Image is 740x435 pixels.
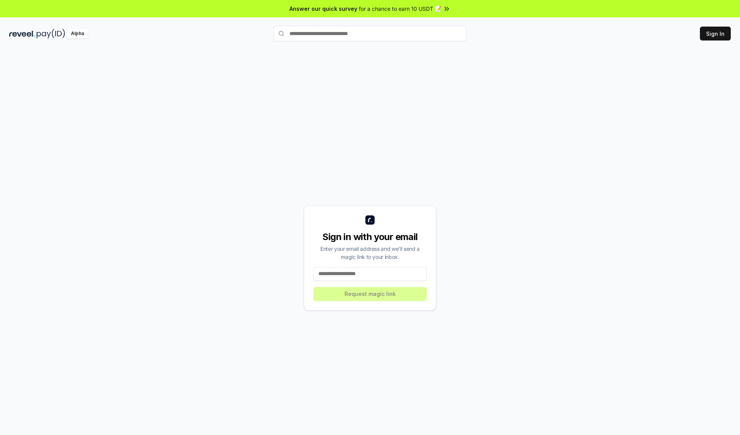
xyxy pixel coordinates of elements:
span: Answer our quick survey [289,5,357,13]
button: Sign In [700,27,731,40]
img: reveel_dark [9,29,35,39]
div: Enter your email address and we’ll send a magic link to your inbox. [313,245,427,261]
span: for a chance to earn 10 USDT 📝 [359,5,441,13]
img: logo_small [365,215,375,225]
div: Alpha [67,29,88,39]
div: Sign in with your email [313,231,427,243]
img: pay_id [37,29,65,39]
